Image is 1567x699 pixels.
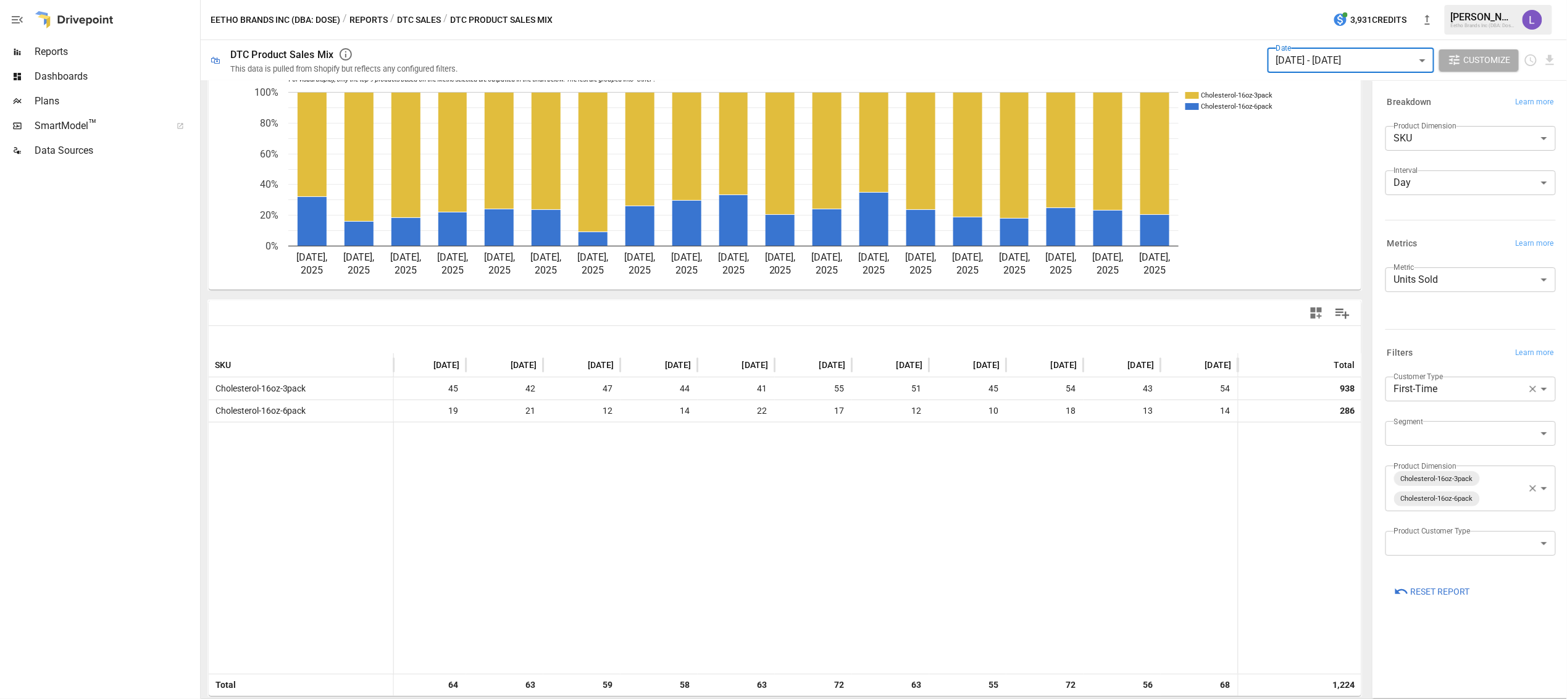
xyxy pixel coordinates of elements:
[812,252,843,264] text: [DATE],
[1205,359,1232,371] span: [DATE]
[1218,378,1232,400] span: 54
[1187,356,1204,374] button: Sort
[601,400,614,422] span: 12
[832,378,846,400] span: 55
[211,406,306,416] span: Cholesterol-16oz-6pack
[260,179,278,191] text: 40%
[415,356,432,374] button: Sort
[484,252,515,264] text: [DATE],
[629,265,651,277] text: 2025
[1064,674,1077,696] span: 72
[390,252,421,264] text: [DATE],
[675,265,698,277] text: 2025
[671,252,702,264] text: [DATE],
[832,400,846,422] span: 17
[987,378,1000,400] span: 45
[1394,165,1418,175] label: Interval
[1333,674,1355,696] div: 1,224
[801,356,818,374] button: Sort
[1385,267,1556,292] div: Units Sold
[35,143,198,158] span: Data Sources
[1340,378,1355,400] div: 938
[755,400,769,422] span: 22
[718,252,749,264] text: [DATE],
[909,674,923,696] span: 63
[348,265,370,277] text: 2025
[1394,416,1423,427] label: Segment
[397,12,441,28] button: DTC Sales
[878,356,895,374] button: Sort
[1385,126,1556,151] div: SKU
[230,64,458,73] div: This data is pulled from Shopify but reflects any configured filters.
[646,356,664,374] button: Sort
[601,674,614,696] span: 59
[1524,53,1538,67] button: Schedule report
[390,12,395,28] div: /
[1523,10,1542,30] div: Lindsay North
[905,252,936,264] text: [DATE],
[1394,262,1414,272] label: Metric
[260,117,278,129] text: 80%
[1329,299,1356,327] button: Manage Columns
[769,265,792,277] text: 2025
[1385,580,1479,603] button: Reset Report
[301,265,323,277] text: 2025
[742,359,769,371] span: [DATE]
[1334,360,1355,370] div: Total
[437,252,468,264] text: [DATE],
[1032,356,1050,374] button: Sort
[35,44,198,59] span: Reports
[588,359,614,371] span: [DATE]
[1415,7,1440,32] button: New version available, click to update!
[35,69,198,84] span: Dashboards
[1394,461,1456,471] label: Product Dimension
[1463,52,1510,68] span: Customize
[1451,11,1515,23] div: [PERSON_NAME]
[343,12,347,28] div: /
[955,356,972,374] button: Sort
[260,148,278,160] text: 60%
[665,359,692,371] span: [DATE]
[909,378,923,400] span: 51
[1385,170,1556,195] div: Day
[1411,584,1470,600] span: Reset Report
[349,12,388,28] button: Reports
[678,674,692,696] span: 58
[524,400,537,422] span: 21
[260,209,278,221] text: 20%
[678,378,692,400] span: 44
[816,265,838,277] text: 2025
[1387,96,1432,109] h6: Breakdown
[1268,48,1434,73] div: [DATE] - [DATE]
[1385,377,1547,401] div: First-Time
[88,117,97,132] span: ™
[1141,400,1155,422] span: 13
[230,49,333,61] div: DTC Product Sales Mix
[956,265,979,277] text: 2025
[1396,472,1478,486] span: Cholesterol-16oz-3pack
[974,359,1000,371] span: [DATE]
[1451,23,1515,28] div: Eetho Brands Inc (DBA: Dose)
[211,383,306,393] span: Cholesterol-16oz-3pack
[1097,265,1119,277] text: 2025
[1141,674,1155,696] span: 56
[1201,91,1273,99] text: Cholesterol-16oz-3pack
[577,252,608,264] text: [DATE],
[582,265,604,277] text: 2025
[1396,492,1478,506] span: Cholesterol-16oz-6pack
[624,252,655,264] text: [DATE],
[211,54,220,66] div: 🛍
[1387,237,1418,251] h6: Metrics
[722,265,745,277] text: 2025
[1516,96,1554,109] span: Learn more
[211,12,340,28] button: Eetho Brands Inc (DBA: Dose)
[1516,347,1554,359] span: Learn more
[1128,359,1155,371] span: [DATE]
[863,265,885,277] text: 2025
[952,252,983,264] text: [DATE],
[1439,49,1519,72] button: Customize
[1394,525,1471,536] label: Product Customer Type
[1051,359,1077,371] span: [DATE]
[724,356,741,374] button: Sort
[1109,356,1127,374] button: Sort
